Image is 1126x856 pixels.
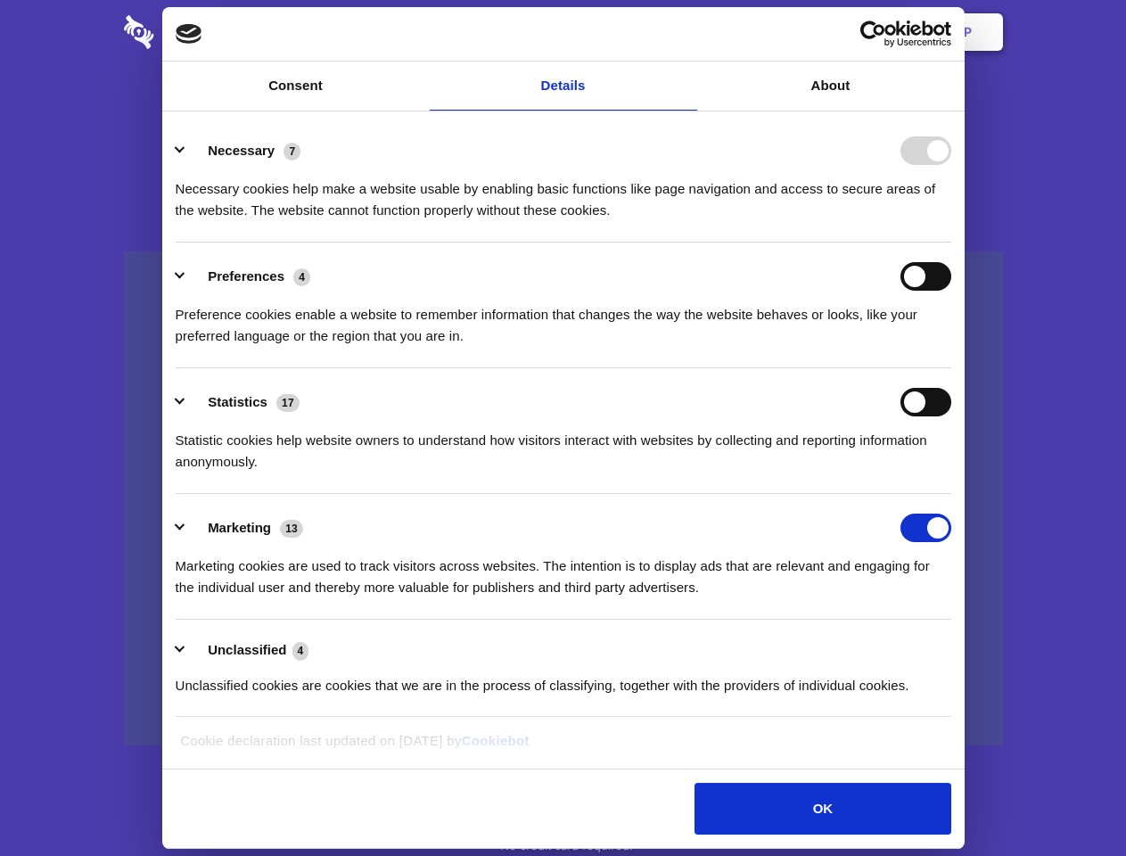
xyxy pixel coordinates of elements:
img: logo-wordmark-white-trans-d4663122ce5f474addd5e946df7df03e33cb6a1c49d2221995e7729f52c070b2.svg [124,15,276,49]
span: 4 [293,268,310,286]
button: Marketing (13) [176,514,315,542]
div: Unclassified cookies are cookies that we are in the process of classifying, together with the pro... [176,662,951,696]
div: Preference cookies enable a website to remember information that changes the way the website beha... [176,291,951,347]
button: Preferences (4) [176,262,322,291]
button: Necessary (7) [176,136,312,165]
a: Login [809,4,886,60]
a: Usercentrics Cookiebot - opens in a new window [795,21,951,47]
h1: Eliminate Slack Data Loss. [124,80,1003,144]
a: Pricing [523,4,601,60]
div: Necessary cookies help make a website usable by enabling basic functions like page navigation and... [176,165,951,221]
div: Statistic cookies help website owners to understand how visitors interact with websites by collec... [176,416,951,473]
label: Marketing [208,520,271,535]
a: Cookiebot [462,733,530,748]
span: 4 [292,642,309,660]
a: Details [430,62,697,111]
button: Unclassified (4) [176,639,320,662]
a: Wistia video thumbnail [124,251,1003,746]
label: Preferences [208,268,284,284]
label: Necessary [208,143,275,158]
img: logo [176,24,202,44]
a: About [697,62,965,111]
div: Marketing cookies are used to track visitors across websites. The intention is to display ads tha... [176,542,951,598]
a: Consent [162,62,430,111]
button: OK [695,783,950,835]
h4: Auto-redaction of sensitive data, encrypted data sharing and self-destructing private chats. Shar... [124,162,1003,221]
div: Cookie declaration last updated on [DATE] by [167,730,959,765]
span: 7 [284,143,300,160]
button: Statistics (17) [176,388,311,416]
label: Statistics [208,394,267,409]
span: 13 [280,520,303,538]
span: 17 [276,394,300,412]
a: Contact [723,4,805,60]
iframe: Drift Widget Chat Controller [1037,767,1105,835]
